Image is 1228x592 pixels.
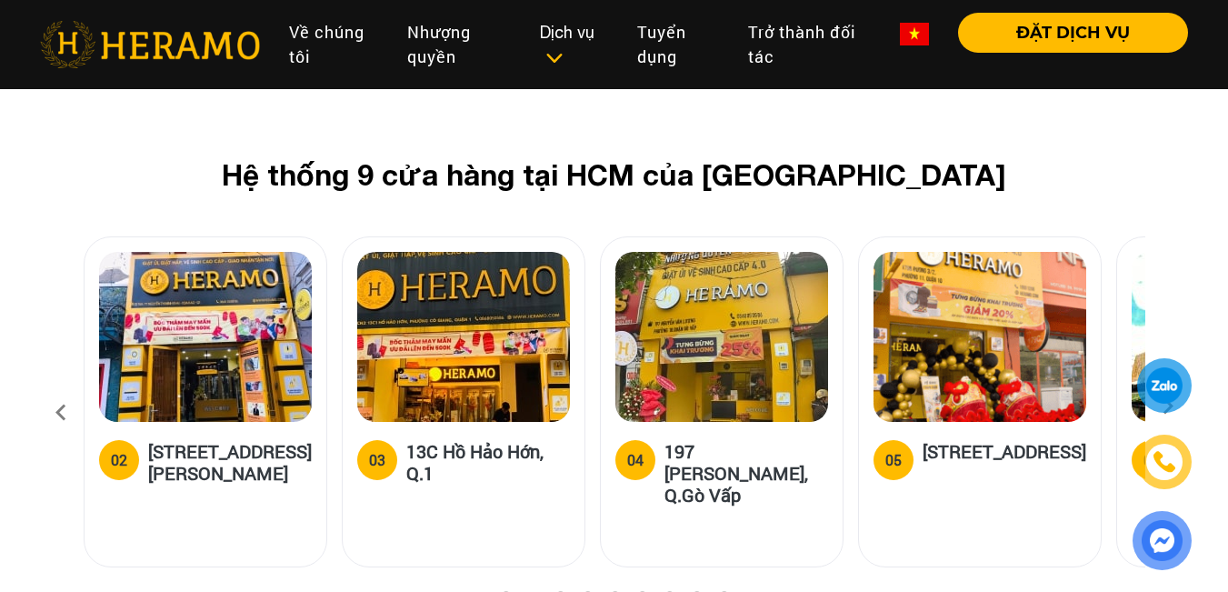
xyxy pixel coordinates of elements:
[664,440,828,506] h5: 197 [PERSON_NAME], Q.Gò Vấp
[627,449,644,471] div: 04
[369,449,385,471] div: 03
[275,13,393,76] a: Về chúng tôi
[99,252,312,422] img: heramo-18a-71-nguyen-thi-minh-khai-quan-1
[874,252,1086,422] img: heramo-179b-duong-3-thang-2-phuong-11-quan-10
[357,252,570,422] img: heramo-13c-ho-hao-hon-quan-1
[393,13,525,76] a: Nhượng quyền
[943,25,1188,41] a: ĐẶT DỊCH VỤ
[1137,435,1192,489] a: phone-icon
[885,449,902,471] div: 05
[406,440,570,484] h5: 13C Hồ Hảo Hớn, Q.1
[113,157,1116,192] h2: Hệ thống 9 cửa hàng tại HCM của [GEOGRAPHIC_DATA]
[900,23,929,45] img: vn-flag.png
[623,13,734,76] a: Tuyển dụng
[1153,451,1175,473] img: phone-icon
[111,449,127,471] div: 02
[540,20,608,69] div: Dịch vụ
[40,21,260,68] img: heramo-logo.png
[734,13,885,76] a: Trở thành đối tác
[923,440,1086,477] h5: [STREET_ADDRESS]
[615,252,828,422] img: heramo-197-nguyen-van-luong
[148,440,312,484] h5: [STREET_ADDRESS][PERSON_NAME]
[544,49,564,67] img: subToggleIcon
[958,13,1188,53] button: ĐẶT DỊCH VỤ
